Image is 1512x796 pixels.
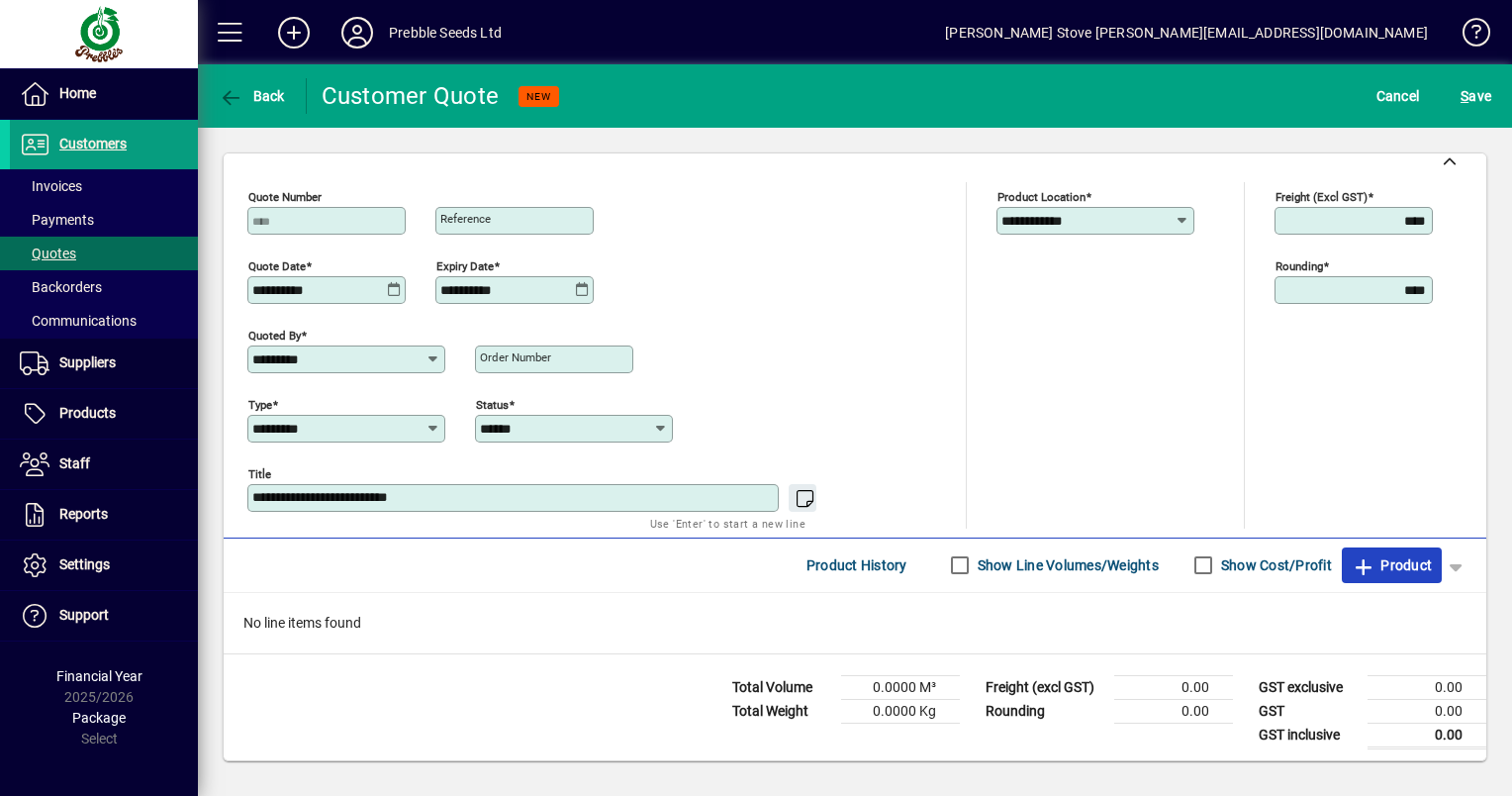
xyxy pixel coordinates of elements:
a: Reports [10,490,198,540]
td: 0.0000 M³ [841,675,960,699]
a: Payments [10,203,198,237]
a: Home [10,69,198,119]
mat-label: Quote number [248,189,322,203]
td: GST [1249,699,1368,723]
span: Support [59,607,109,623]
button: Save [1456,78,1496,114]
span: Financial Year [56,668,142,684]
mat-label: Status [476,397,509,411]
a: Communications [10,304,198,338]
span: Back [219,88,285,104]
span: Staff [59,455,90,471]
span: Product History [806,549,907,581]
mat-label: Expiry date [436,258,494,272]
button: Product History [799,547,915,583]
td: 0.00 [1114,675,1233,699]
td: 0.00 [1368,675,1486,699]
mat-label: Rounding [1276,258,1323,272]
span: Cancel [1376,80,1420,112]
td: 0.00 [1368,699,1486,723]
span: Quotes [20,246,76,261]
mat-label: Quoted by [248,328,301,342]
span: Communications [20,313,137,329]
td: Freight (excl GST) [976,675,1114,699]
mat-label: Quote date [248,258,306,272]
span: ave [1461,80,1491,112]
button: Profile [326,15,389,50]
a: Staff [10,440,198,489]
td: GST inclusive [1249,723,1368,747]
mat-label: Order number [480,350,551,364]
mat-label: Title [248,466,271,480]
span: Invoices [20,178,82,194]
span: Product [1352,549,1432,581]
td: 0.00 [1368,723,1486,747]
label: Show Cost/Profit [1217,555,1332,575]
mat-label: Reference [440,212,491,226]
span: Suppliers [59,354,116,370]
div: Customer Quote [322,80,500,112]
label: Show Line Volumes/Weights [974,555,1159,575]
div: Prebble Seeds Ltd [389,17,502,49]
span: NEW [526,90,551,103]
td: Rounding [976,699,1114,723]
div: [PERSON_NAME] Stove [PERSON_NAME][EMAIL_ADDRESS][DOMAIN_NAME] [945,17,1428,49]
button: Add [262,15,326,50]
a: Knowledge Base [1448,4,1487,68]
mat-label: Freight (excl GST) [1276,189,1368,203]
a: Products [10,389,198,439]
button: Back [214,78,290,114]
td: Total Volume [722,675,841,699]
a: Backorders [10,270,198,304]
span: Payments [20,212,94,228]
td: 0.00 [1114,699,1233,723]
td: Total Weight [722,699,841,723]
mat-hint: Use 'Enter' to start a new line [650,512,805,535]
span: Settings [59,556,110,572]
span: Customers [59,136,127,151]
a: Suppliers [10,339,198,388]
a: Invoices [10,169,198,203]
a: Quotes [10,237,198,270]
span: Products [59,405,116,421]
a: Support [10,591,198,641]
a: Settings [10,541,198,590]
div: No line items found [224,593,1486,653]
td: 0.0000 Kg [841,699,960,723]
mat-label: Type [248,397,272,411]
span: Backorders [20,279,102,295]
span: Reports [59,506,108,522]
button: Product [1342,547,1442,583]
td: GST exclusive [1249,675,1368,699]
span: S [1461,88,1468,104]
span: Home [59,85,96,101]
mat-label: Product location [997,189,1086,203]
app-page-header-button: Back [198,78,307,114]
span: Package [72,710,126,726]
button: Cancel [1371,78,1425,114]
